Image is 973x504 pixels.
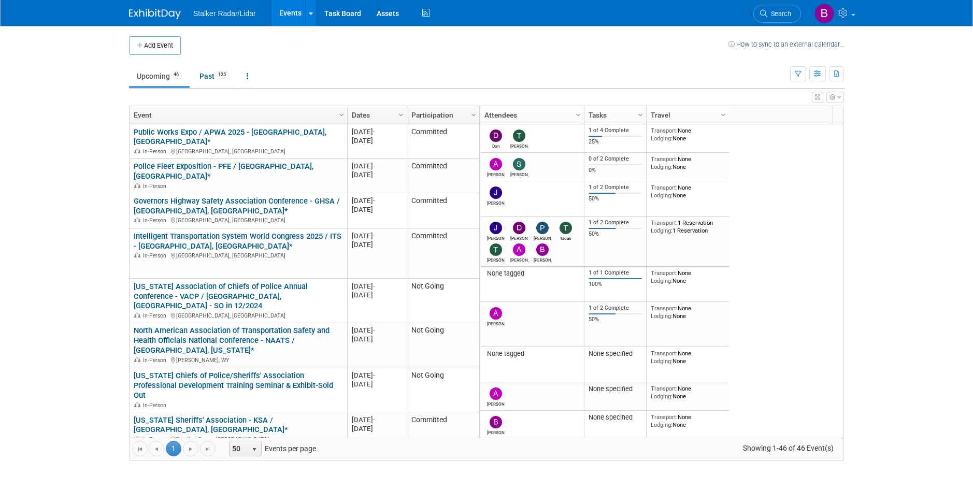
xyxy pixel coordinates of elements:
[134,402,140,407] img: In-Person Event
[557,234,575,241] div: tadas eikinas
[484,350,580,358] div: None tagged
[397,111,405,119] span: Column Settings
[589,413,642,422] div: None specified
[143,183,169,190] span: In-Person
[651,413,678,421] span: Transport:
[411,106,473,124] a: Participation
[589,219,642,226] div: 1 of 2 Complete
[635,106,647,122] a: Column Settings
[573,106,584,122] a: Column Settings
[484,106,577,124] a: Attendees
[183,441,198,456] a: Go to the next page
[352,136,402,145] div: [DATE]
[129,66,190,86] a: Upcoming46
[651,269,678,277] span: Transport:
[510,234,528,241] div: David Schmidt
[487,256,505,263] div: Tommy Yates
[490,243,502,256] img: Tommy Yates
[510,142,528,149] div: Thomas Kenia
[216,441,326,456] span: Events per page
[407,124,479,159] td: Committed
[651,269,725,284] div: None None
[352,127,402,136] div: [DATE]
[193,9,256,18] span: Stalker Radar/Lidar
[513,222,525,234] img: David Schmidt
[487,400,505,407] div: adam holland
[407,368,479,412] td: Not Going
[407,159,479,194] td: Committed
[149,441,164,456] a: Go to the previous page
[651,385,678,392] span: Transport:
[352,106,400,124] a: Dates
[719,111,727,119] span: Column Settings
[134,357,140,362] img: In-Person Event
[352,380,402,388] div: [DATE]
[589,281,642,288] div: 100%
[589,155,642,163] div: 0 of 2 Complete
[170,71,182,79] span: 46
[487,234,505,241] div: John Kestel
[574,111,582,119] span: Column Settings
[589,350,642,358] div: None specified
[134,251,342,260] div: [GEOGRAPHIC_DATA], [GEOGRAPHIC_DATA]
[513,129,525,142] img: Thomas Kenia
[468,106,480,122] a: Column Settings
[143,217,169,224] span: In-Person
[651,219,725,234] div: 1 Reservation 1 Reservation
[589,184,642,191] div: 1 of 2 Complete
[352,326,402,335] div: [DATE]
[589,385,642,393] div: None specified
[192,66,237,86] a: Past125
[767,10,791,18] span: Search
[589,269,642,277] div: 1 of 1 Complete
[134,183,140,188] img: In-Person Event
[651,312,672,320] span: Lodging:
[490,158,502,170] img: adam holland
[487,199,505,206] div: Jacob Boyle
[337,111,346,119] span: Column Settings
[134,435,342,443] div: Bowling Green, [GEOGRAPHIC_DATA]
[560,222,572,234] img: tadas eikinas
[143,436,169,443] span: In-Person
[352,196,402,205] div: [DATE]
[589,127,642,134] div: 1 of 4 Complete
[143,357,169,364] span: In-Person
[373,416,375,424] span: -
[134,252,140,257] img: In-Person Event
[651,184,678,191] span: Transport:
[490,416,502,428] img: Brian Wong
[134,196,340,215] a: Governors Highway Safety Association Conference - GHSA / [GEOGRAPHIC_DATA], [GEOGRAPHIC_DATA]*
[651,155,678,163] span: Transport:
[336,106,348,122] a: Column Settings
[373,282,375,290] span: -
[134,311,342,320] div: [GEOGRAPHIC_DATA], [GEOGRAPHIC_DATA]
[589,305,642,312] div: 1 of 2 Complete
[651,227,672,234] span: Lodging:
[534,234,552,241] div: Paul Nichols
[352,232,402,240] div: [DATE]
[651,413,725,428] div: None None
[134,326,330,355] a: North American Association of Transportation Safety and Health Officials National Conference - NA...
[490,222,502,234] img: John Kestel
[134,371,333,400] a: [US_STATE] Chiefs of Police/Sheriffs' Association Professional Development Training Seminar & Exh...
[352,170,402,179] div: [DATE]
[134,162,313,181] a: Police Fleet Exposition - PFE / [GEOGRAPHIC_DATA], [GEOGRAPHIC_DATA]*
[636,111,645,119] span: Column Settings
[589,316,642,323] div: 50%
[651,106,722,124] a: Travel
[651,277,672,284] span: Lodging:
[651,163,672,170] span: Lodging:
[143,312,169,319] span: In-Person
[396,106,407,122] a: Column Settings
[134,312,140,318] img: In-Person Event
[134,127,326,147] a: Public Works Expo / APWA 2025 - [GEOGRAPHIC_DATA], [GEOGRAPHIC_DATA]*
[407,412,479,447] td: Committed
[407,228,479,279] td: Committed
[250,445,259,454] span: select
[373,371,375,379] span: -
[230,441,247,456] span: 50
[143,148,169,155] span: In-Person
[134,355,342,364] div: [PERSON_NAME], WY
[487,428,505,435] div: Brian Wong
[651,155,725,170] div: None None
